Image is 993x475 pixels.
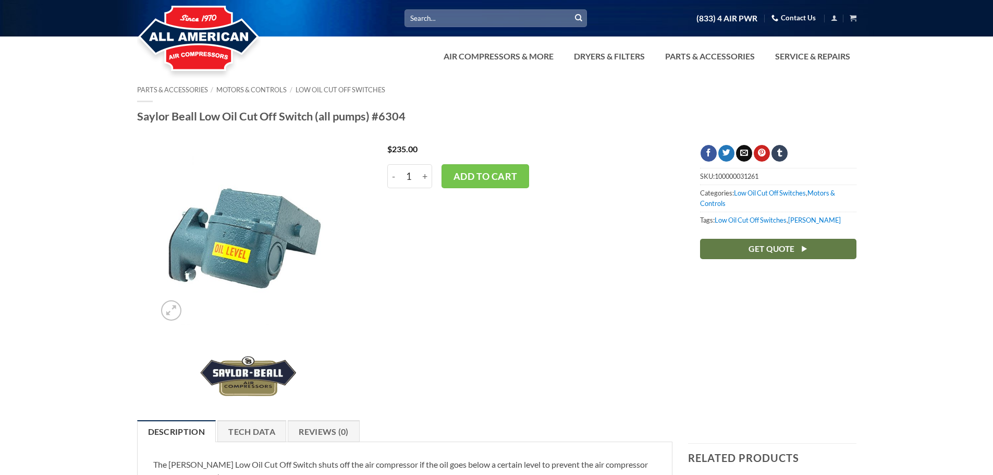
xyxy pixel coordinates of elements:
[387,144,392,154] span: $
[749,242,794,255] span: Get Quote
[831,11,838,25] a: Login
[571,10,586,26] button: Submit
[718,145,734,162] a: Share on Twitter
[788,216,841,224] a: [PERSON_NAME]
[754,145,770,162] a: Pin on Pinterest
[211,86,213,94] span: /
[419,164,432,188] input: Increase quantity of Saylor Beall Low Oil Cut Off Switch (all pumps) #6304
[659,46,761,67] a: Parts & Accessories
[850,11,856,25] a: View cart
[734,189,806,197] a: Low Oil Cut Off Switches
[217,420,286,442] a: Tech Data
[400,164,419,188] input: Product quantity
[715,216,787,224] a: Low Oil Cut Off Switches
[700,212,856,228] span: Tags: ,
[688,444,856,472] h3: Related products
[715,172,758,180] span: 100000031261
[771,10,816,26] a: Contact Us
[736,145,752,162] a: Email to a Friend
[568,46,651,67] a: Dryers & Filters
[156,145,337,326] img: Saylor Beall Low Oil Cut Off Switch (all pumps) #6304
[700,239,856,259] a: Get Quote
[296,86,385,94] a: Low Oil Cut Off Switches
[387,164,400,188] input: Reduce quantity of Saylor Beall Low Oil Cut Off Switch (all pumps) #6304
[771,145,788,162] a: Share on Tumblr
[701,145,717,162] a: Share on Facebook
[387,144,418,154] bdi: 235.00
[442,164,529,188] button: Add to cart
[700,168,856,184] span: SKU:
[137,420,216,442] a: Description
[404,9,587,27] input: Search…
[161,300,181,321] a: Zoom
[769,46,856,67] a: Service & Repairs
[137,86,208,94] a: Parts & Accessories
[137,109,856,124] h1: Saylor Beall Low Oil Cut Off Switch (all pumps) #6304
[288,420,360,442] a: Reviews (0)
[700,185,856,212] span: Categories: ,
[696,9,757,28] a: (833) 4 AIR PWR
[290,86,292,94] span: /
[437,46,560,67] a: Air Compressors & More
[216,86,287,94] a: Motors & Controls
[137,86,856,94] nav: Breadcrumb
